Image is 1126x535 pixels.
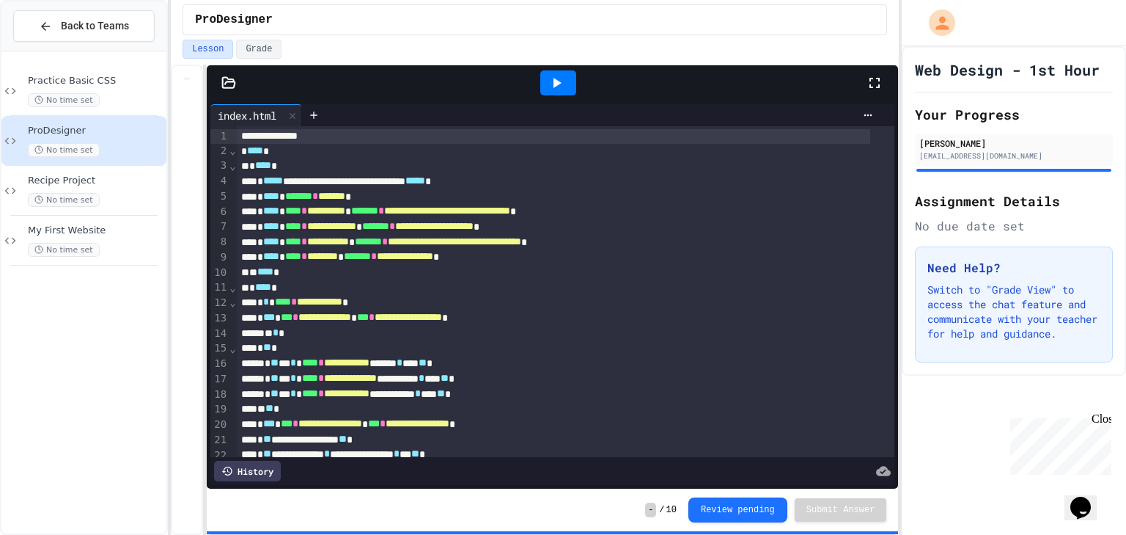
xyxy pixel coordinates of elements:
[795,498,887,522] button: Submit Answer
[28,125,163,137] span: ProDesigner
[645,503,656,517] span: -
[210,372,229,387] div: 17
[28,225,163,237] span: My First Website
[210,108,284,123] div: index.html
[666,504,677,516] span: 10
[229,296,236,308] span: Fold line
[210,219,229,235] div: 7
[210,418,229,433] div: 20
[229,160,236,172] span: Fold line
[806,504,875,516] span: Submit Answer
[28,175,163,187] span: Recipe Project
[13,10,155,42] button: Back to Teams
[915,104,1113,125] h2: Your Progress
[210,433,229,448] div: 21
[210,296,229,311] div: 12
[210,189,229,205] div: 5
[28,75,163,87] span: Practice Basic CSS
[210,280,229,296] div: 11
[210,448,229,464] div: 22
[214,461,281,481] div: History
[915,191,1113,211] h2: Assignment Details
[210,205,229,220] div: 6
[919,137,1108,150] div: [PERSON_NAME]
[1004,412,1111,475] iframe: chat widget
[210,387,229,403] div: 18
[210,327,229,342] div: 14
[210,250,229,266] div: 9
[61,18,129,34] span: Back to Teams
[210,266,229,281] div: 10
[927,259,1100,277] h3: Need Help?
[28,243,100,257] span: No time set
[919,150,1108,161] div: [EMAIL_ADDRESS][DOMAIN_NAME]
[915,217,1113,235] div: No due date set
[913,6,959,40] div: My Account
[210,174,229,189] div: 4
[927,283,1100,341] p: Switch to "Grade View" to access the chat feature and communicate with your teacher for help and ...
[915,59,1100,80] h1: Web Design - 1st Hour
[183,40,233,59] button: Lesson
[229,145,236,156] span: Fold line
[229,282,236,294] span: Fold line
[210,104,302,126] div: index.html
[1064,476,1111,520] iframe: chat widget
[210,235,229,250] div: 8
[28,193,100,207] span: No time set
[6,6,101,93] div: Chat with us now!Close
[210,144,229,159] div: 2
[659,504,664,516] span: /
[236,40,281,59] button: Grade
[28,93,100,107] span: No time set
[195,11,273,29] span: ProDesigner
[210,357,229,372] div: 16
[210,402,229,418] div: 19
[28,143,100,157] span: No time set
[210,341,229,357] div: 15
[210,311,229,327] div: 13
[210,159,229,174] div: 3
[688,498,787,523] button: Review pending
[229,343,236,354] span: Fold line
[210,129,229,144] div: 1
